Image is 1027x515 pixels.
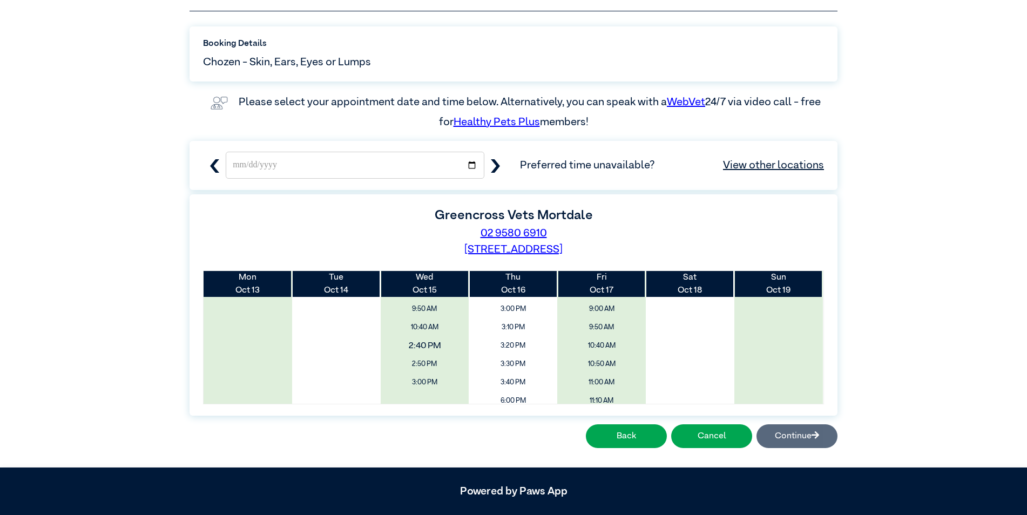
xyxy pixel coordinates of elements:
span: 3:40 PM [472,375,553,390]
span: 10:50 AM [561,356,642,372]
th: Oct 17 [557,271,646,297]
span: 3:00 PM [384,375,465,390]
span: 3:30 PM [472,356,553,372]
span: 9:50 AM [384,301,465,317]
label: Booking Details [203,37,824,50]
span: Chozen - Skin, Ears, Eyes or Lumps [203,54,371,70]
button: Cancel [671,424,752,448]
a: 02 9580 6910 [481,228,547,239]
a: View other locations [723,157,824,173]
span: 3:10 PM [472,320,553,335]
a: Healthy Pets Plus [454,117,540,127]
th: Oct 15 [381,271,469,297]
a: WebVet [667,97,705,107]
h5: Powered by Paws App [190,485,837,498]
label: Please select your appointment date and time below. Alternatively, you can speak with a 24/7 via ... [239,97,823,127]
th: Oct 13 [204,271,292,297]
span: 3:00 PM [472,301,553,317]
span: 9:50 AM [561,320,642,335]
span: 9:00 AM [561,301,642,317]
span: 2:40 PM [372,335,477,356]
span: Preferred time unavailable? [520,157,824,173]
span: 3:20 PM [472,338,553,354]
th: Oct 18 [646,271,734,297]
a: [STREET_ADDRESS] [464,244,563,255]
span: 11:00 AM [561,375,642,390]
span: 10:40 AM [561,338,642,354]
th: Oct 19 [734,271,823,297]
span: 2:50 PM [384,356,465,372]
span: 10:40 AM [384,320,465,335]
button: Back [586,424,667,448]
th: Oct 14 [292,271,381,297]
span: 11:10 AM [561,393,642,409]
th: Oct 16 [469,271,557,297]
label: Greencross Vets Mortdale [435,209,593,222]
span: 6:00 PM [472,393,553,409]
img: vet [206,92,232,114]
